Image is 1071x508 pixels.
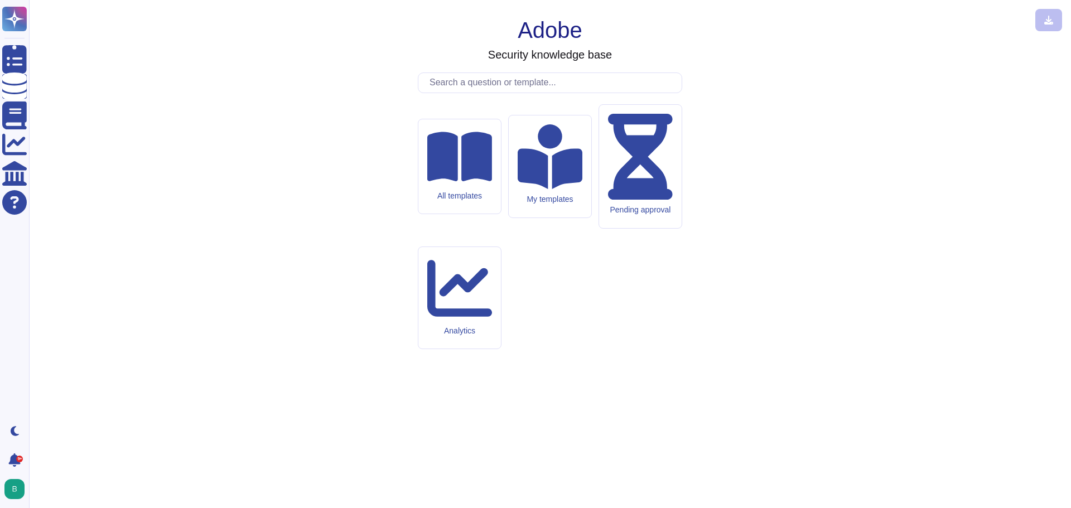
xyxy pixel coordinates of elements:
[518,17,582,43] h1: Adobe
[424,73,682,93] input: Search a question or template...
[427,191,492,201] div: All templates
[4,479,25,499] img: user
[2,477,32,501] button: user
[608,205,673,215] div: Pending approval
[16,456,23,462] div: 9+
[427,326,492,336] div: Analytics
[518,195,582,204] div: My templates
[488,48,612,61] h3: Security knowledge base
